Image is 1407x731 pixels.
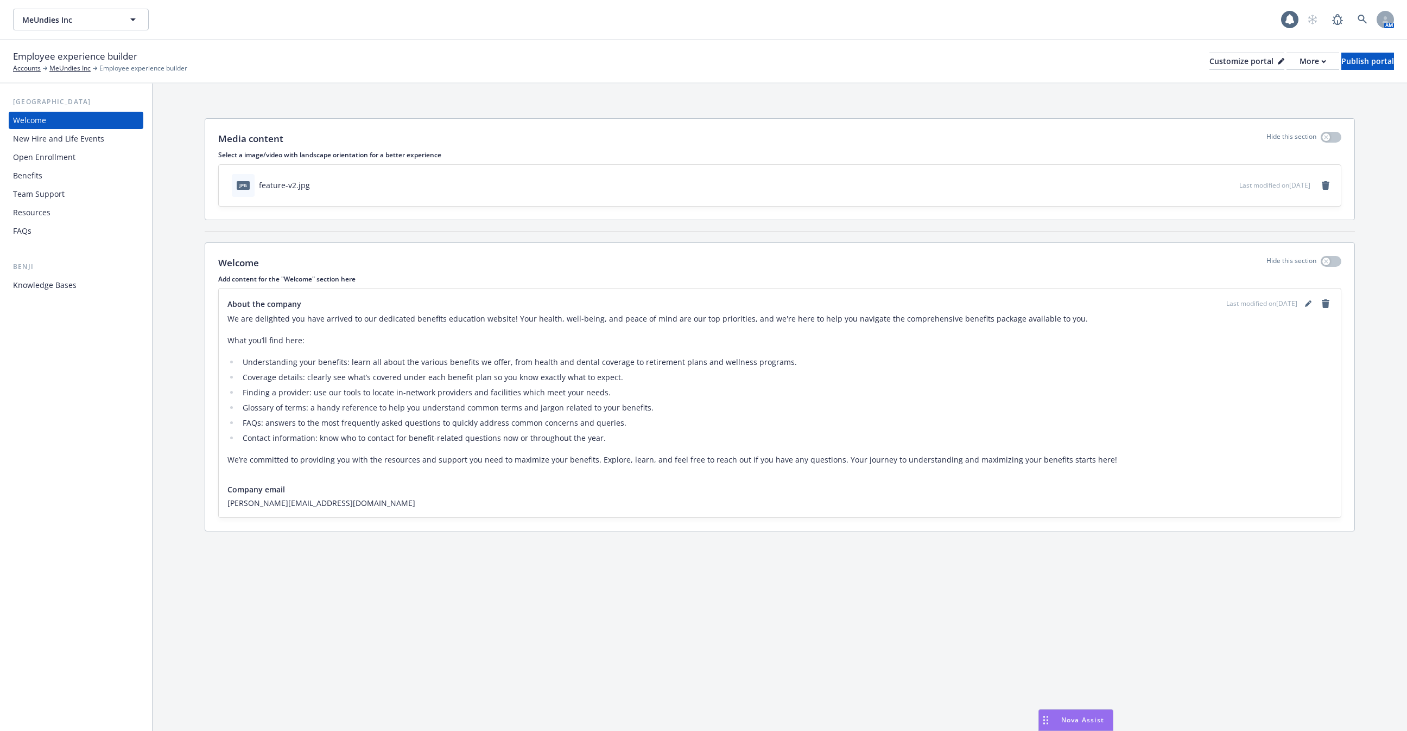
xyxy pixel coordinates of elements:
[13,112,46,129] div: Welcome
[13,9,149,30] button: MeUndies Inc
[239,416,1332,429] li: FAQs: answers to the most frequently asked questions to quickly address common concerns and queries.
[227,497,1332,509] span: [PERSON_NAME][EMAIL_ADDRESS][DOMAIN_NAME]
[1302,9,1323,30] a: Start snowing
[1319,179,1332,192] a: remove
[13,204,50,221] div: Resources
[1300,53,1326,69] div: More
[1266,132,1316,146] p: Hide this section
[227,334,1332,347] p: What you’ll find here:
[9,185,143,203] a: Team Support
[227,484,285,495] span: Company email
[9,130,143,148] a: New Hire and Life Events
[1341,53,1394,70] button: Publish portal
[218,256,259,270] p: Welcome
[218,150,1341,159] p: Select a image/video with landscape orientation for a better experience
[1061,715,1104,724] span: Nova Assist
[1341,53,1394,69] div: Publish portal
[1038,709,1113,731] button: Nova Assist
[9,149,143,166] a: Open Enrollment
[9,204,143,221] a: Resources
[13,63,41,73] a: Accounts
[227,453,1332,466] p: We’re committed to providing you with the resources and support you need to maximize your benefit...
[218,132,283,146] p: Media content
[9,97,143,107] div: [GEOGRAPHIC_DATA]
[1208,179,1216,191] button: download file
[1226,299,1297,309] span: Last modified on [DATE]
[13,130,104,148] div: New Hire and Life Events
[13,167,42,184] div: Benefits
[239,386,1332,399] li: Finding a provider: use our tools to locate in-network providers and facilities which meet your n...
[13,185,65,203] div: Team Support
[218,274,1341,284] p: Add content for the "Welcome" section here
[1352,9,1373,30] a: Search
[1327,9,1348,30] a: Report a Bug
[1039,710,1053,730] div: Drag to move
[13,49,137,63] span: Employee experience builder
[1319,297,1332,310] a: remove
[1209,53,1284,70] button: Customize portal
[13,277,77,294] div: Knowledge Bases
[239,356,1332,369] li: Understanding your benefits: learn all about the various benefits we offer, from health and denta...
[227,298,301,310] span: About the company
[22,14,116,25] span: MeUndies Inc
[239,432,1332,445] li: Contact information: know who to contact for benefit-related questions now or throughout the year.
[259,179,310,191] div: feature-v2.jpg
[49,63,91,73] a: MeUndies Inc
[13,149,75,166] div: Open Enrollment
[9,112,143,129] a: Welcome
[1209,53,1284,69] div: Customize portal
[9,261,143,272] div: Benji
[237,181,250,189] span: jpg
[1302,297,1315,310] a: editPencil
[9,222,143,240] a: FAQs
[239,401,1332,414] li: Glossary of terms: a handy reference to help you understand common terms and jargon related to yo...
[1266,256,1316,270] p: Hide this section
[9,277,143,294] a: Knowledge Bases
[1225,179,1235,191] button: preview file
[239,371,1332,384] li: Coverage details: clearly see what’s covered under each benefit plan so you know exactly what to ...
[1239,181,1310,190] span: Last modified on [DATE]
[13,222,31,240] div: FAQs
[9,167,143,184] a: Benefits
[99,63,187,73] span: Employee experience builder
[1286,53,1339,70] button: More
[227,312,1332,325] p: We are delighted you have arrived to our dedicated benefits education website! Your health, well-...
